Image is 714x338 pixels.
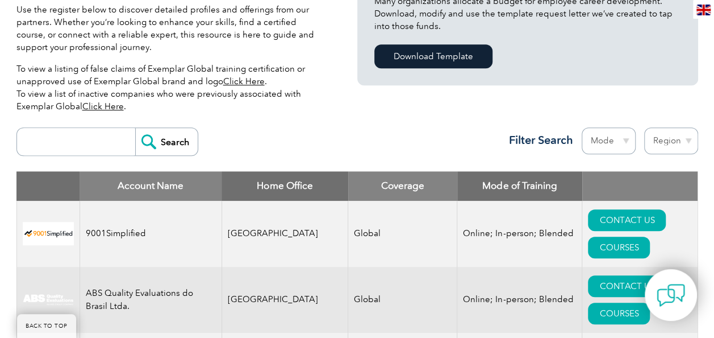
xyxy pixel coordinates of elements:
h3: Filter Search [502,133,573,147]
th: Home Office: activate to sort column ascending [222,171,348,201]
input: Search [135,128,198,155]
p: Use the register below to discover detailed profiles and offerings from our partners. Whether you... [16,3,323,53]
a: Click Here [82,101,124,112]
td: ABS Quality Evaluations do Brasil Ltda. [80,267,222,333]
a: CONTACT US [588,275,666,297]
p: To view a listing of false claims of Exemplar Global training certification or unapproved use of ... [16,63,323,113]
img: 37c9c059-616f-eb11-a812-002248153038-logo.png [23,222,74,245]
img: contact-chat.png [657,281,685,310]
th: Coverage: activate to sort column ascending [348,171,457,201]
a: Download Template [374,44,492,68]
a: COURSES [588,303,650,324]
td: Global [348,201,457,267]
a: CONTACT US [588,209,666,231]
a: Click Here [223,76,265,86]
img: c92924ac-d9bc-ea11-a814-000d3a79823d-logo.jpg [23,294,74,306]
td: Online; In-person; Blended [457,267,582,333]
td: [GEOGRAPHIC_DATA] [222,201,348,267]
td: [GEOGRAPHIC_DATA] [222,267,348,333]
th: Mode of Training: activate to sort column ascending [457,171,582,201]
td: 9001Simplified [80,201,222,267]
th: : activate to sort column ascending [582,171,698,201]
td: Online; In-person; Blended [457,201,582,267]
th: Account Name: activate to sort column descending [80,171,222,201]
a: COURSES [588,237,650,258]
td: Global [348,267,457,333]
a: BACK TO TOP [17,314,76,338]
img: en [696,5,711,15]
